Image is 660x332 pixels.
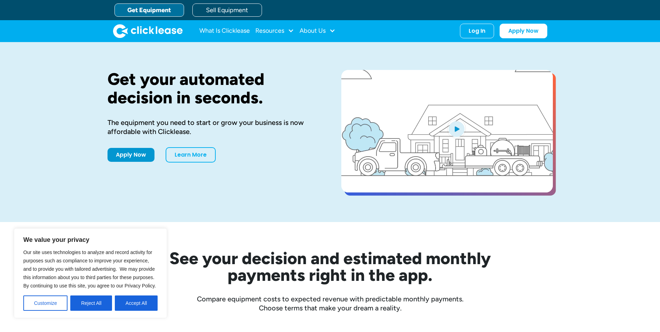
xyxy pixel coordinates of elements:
h2: See your decision and estimated monthly payments right in the app. [135,250,525,283]
img: Blue play button logo on a light blue circular background [447,119,466,139]
a: Apply Now [500,24,547,38]
div: We value your privacy [14,228,167,318]
a: Apply Now [108,148,154,162]
a: Get Equipment [114,3,184,17]
div: Resources [255,24,294,38]
div: Log In [469,27,485,34]
a: home [113,24,183,38]
div: About Us [300,24,335,38]
p: We value your privacy [23,236,158,244]
a: open lightbox [341,70,553,192]
div: The equipment you need to start or grow your business is now affordable with Clicklease. [108,118,319,136]
img: Clicklease logo [113,24,183,38]
h1: Get your automated decision in seconds. [108,70,319,107]
a: Sell Equipment [192,3,262,17]
button: Accept All [115,295,158,311]
div: Compare equipment costs to expected revenue with predictable monthly payments. Choose terms that ... [108,294,553,313]
a: What Is Clicklease [199,24,250,38]
button: Reject All [70,295,112,311]
button: Customize [23,295,67,311]
span: Our site uses technologies to analyze and record activity for purposes such as compliance to impr... [23,250,156,288]
a: Learn More [166,147,216,163]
